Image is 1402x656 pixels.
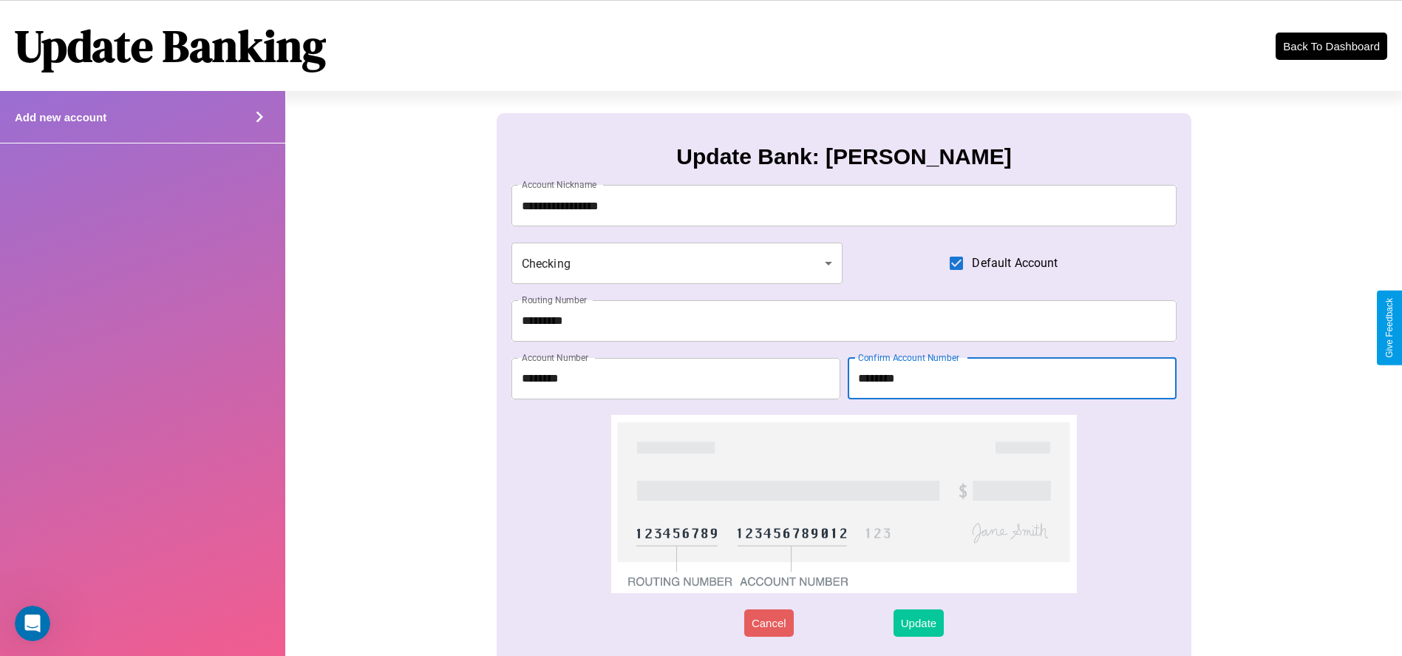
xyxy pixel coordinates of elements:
label: Routing Number [522,294,587,306]
div: Checking [511,243,843,284]
h3: Update Bank: [PERSON_NAME] [676,144,1011,169]
img: check [611,415,1078,593]
button: Back To Dashboard [1276,33,1387,60]
iframe: Intercom live chat [15,606,50,641]
h4: Add new account [15,111,106,124]
div: Give Feedback [1384,298,1395,358]
label: Account Nickname [522,178,597,191]
label: Account Number [522,351,588,364]
span: Default Account [972,254,1058,272]
button: Cancel [744,609,794,637]
label: Confirm Account Number [858,351,959,364]
button: Update [894,609,944,637]
h1: Update Banking [15,16,326,76]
